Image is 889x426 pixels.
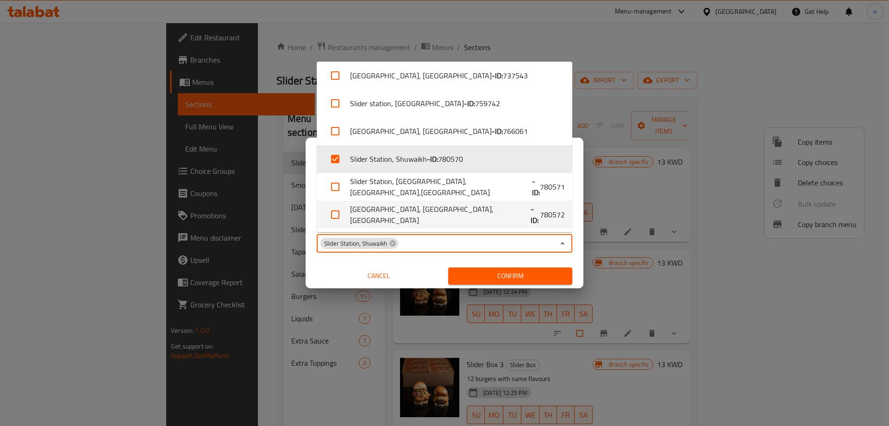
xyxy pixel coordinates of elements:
[317,117,572,145] li: [GEOGRAPHIC_DATA], [GEOGRAPHIC_DATA]
[438,153,463,165] span: 780570
[317,89,572,117] li: Slider station, [GEOGRAPHIC_DATA]
[317,145,572,173] li: Slider Station, Shuwaikh
[540,209,565,220] span: 780572
[531,203,540,226] b: - ID:
[492,126,503,137] b: - ID:
[540,181,565,192] span: 780571
[492,70,503,81] b: - ID:
[503,126,528,137] span: 766061
[320,238,398,249] div: Slider Station, Shuwaikh
[464,98,475,109] b: - ID:
[503,70,528,81] span: 737543
[556,237,569,250] button: Close
[317,62,572,89] li: [GEOGRAPHIC_DATA], [GEOGRAPHIC_DATA]
[317,201,572,229] li: [GEOGRAPHIC_DATA], [GEOGRAPHIC_DATA],[GEOGRAPHIC_DATA]
[448,267,572,285] button: Confirm
[456,270,565,282] span: Confirm
[427,153,438,165] b: - ID:
[317,173,572,201] li: Slider Station, [GEOGRAPHIC_DATA], [GEOGRAPHIC_DATA],[GEOGRAPHIC_DATA]
[532,176,540,198] b: - ID:
[320,270,437,282] span: Cancel
[317,267,441,285] button: Cancel
[475,98,500,109] span: 759742
[320,239,391,248] span: Slider Station, Shuwaikh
